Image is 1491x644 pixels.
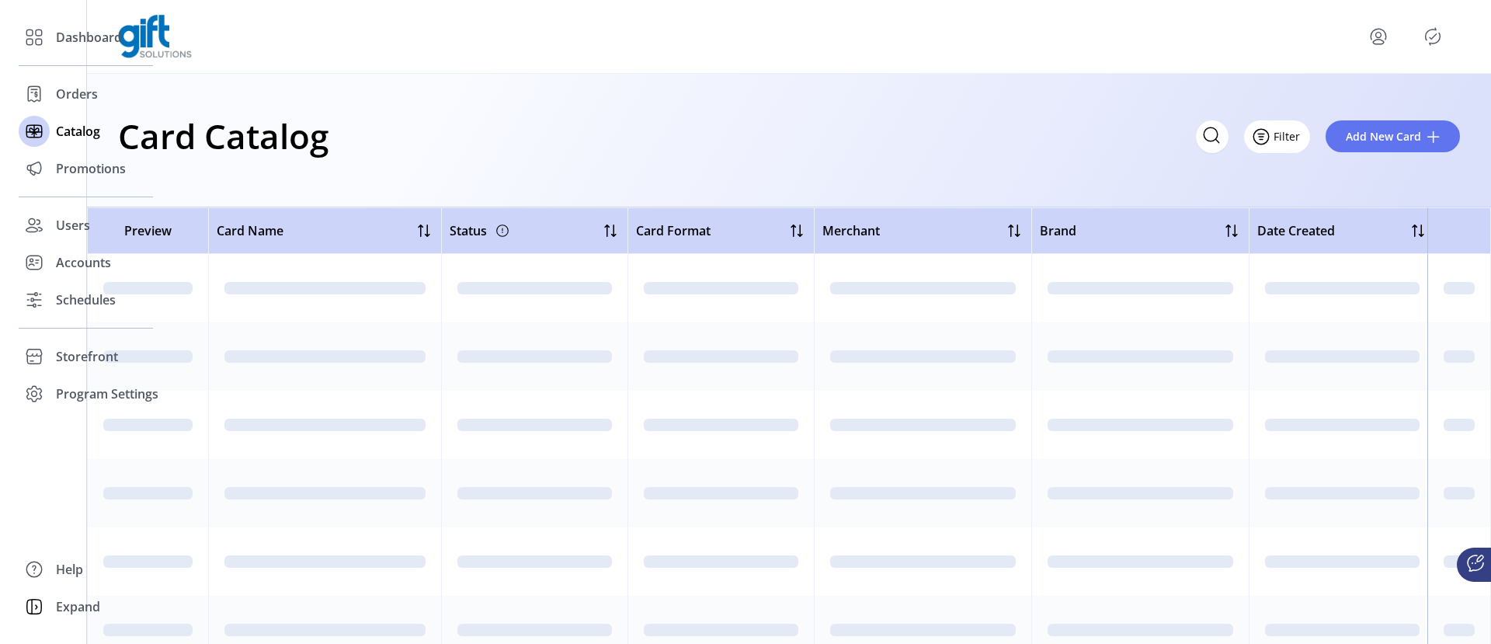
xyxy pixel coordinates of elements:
button: Filter Button [1244,120,1310,153]
button: Publisher Panel [1420,24,1445,49]
button: Add New Card [1326,120,1460,152]
span: Schedules [56,291,116,309]
span: Brand [1040,221,1076,240]
span: Expand [56,597,100,616]
span: Accounts [56,253,111,272]
span: Card Format [636,221,711,240]
span: Card Name [217,221,283,240]
input: Search [1196,120,1229,153]
span: Help [56,560,83,579]
span: Catalog [56,122,100,141]
span: Date Created [1257,221,1335,240]
span: Users [56,216,90,235]
span: Storefront [56,347,118,366]
span: Dashboard [56,28,122,47]
span: Merchant [822,221,880,240]
h1: Card Catalog [118,109,328,163]
img: logo [118,15,192,58]
span: Promotions [56,159,126,178]
span: Add New Card [1346,128,1421,144]
span: Orders [56,85,98,103]
button: menu [1366,24,1391,49]
div: Status [450,218,512,243]
span: Filter [1274,128,1300,144]
span: Program Settings [56,385,158,403]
